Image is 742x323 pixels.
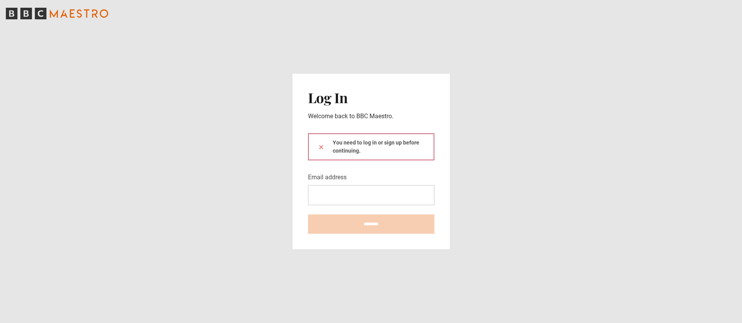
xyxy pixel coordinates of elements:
[308,112,434,121] p: Welcome back to BBC Maestro.
[6,8,108,19] svg: BBC Maestro
[308,133,434,160] div: You need to log in or sign up before continuing.
[308,89,434,105] h2: Log In
[308,173,347,182] label: Email address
